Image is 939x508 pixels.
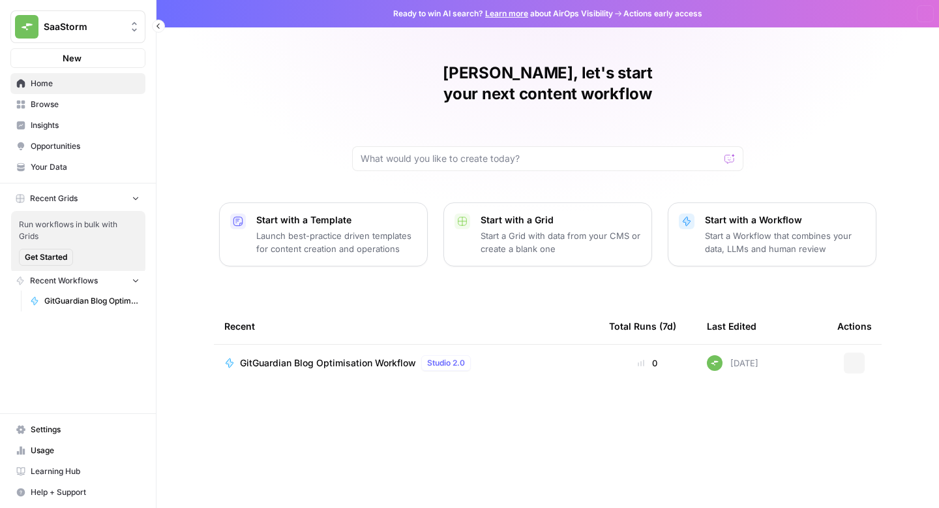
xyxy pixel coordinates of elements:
div: 0 [609,357,686,370]
span: GitGuardian Blog Optimisation Workflow [44,295,140,307]
button: New [10,48,145,68]
button: Recent Grids [10,189,145,208]
span: Home [31,78,140,89]
button: Start with a GridStart a Grid with data from your CMS or create a blank one [443,202,652,266]
a: Home [10,73,145,94]
button: Help + Support [10,482,145,503]
span: Opportunities [31,140,140,152]
div: Actions [837,308,872,344]
button: Start with a TemplateLaunch best-practice driven templates for content creation and operations [219,202,428,266]
img: pwmqa96hewsgiqshi843uxcbmys6 [707,355,723,371]
span: GitGuardian Blog Optimisation Workflow [240,357,416,370]
a: Learning Hub [10,461,145,482]
span: Settings [31,424,140,436]
a: Your Data [10,157,145,178]
a: Settings [10,419,145,440]
span: Ready to win AI search? about AirOps Visibility [393,8,613,20]
button: Get Started [19,249,73,266]
span: Studio 2.0 [427,357,465,369]
span: Insights [31,119,140,131]
button: Recent Workflows [10,271,145,291]
button: Start with a WorkflowStart a Workflow that combines your data, LLMs and human review [668,202,876,266]
input: What would you like to create today? [361,152,719,165]
span: Recent Workflows [30,275,98,287]
div: [DATE] [707,355,758,371]
p: Start a Workflow that combines your data, LLMs and human review [705,229,865,255]
span: Browse [31,99,140,110]
span: Recent Grids [30,193,78,204]
a: Learn more [485,8,528,18]
span: SaaStorm [44,20,123,33]
img: SaaStorm Logo [15,15,38,39]
a: Opportunities [10,136,145,157]
p: Launch best-practice driven templates for content creation and operations [256,229,417,255]
p: Start a Grid with data from your CMS or create a blank one [481,229,641,255]
span: Learning Hub [31,466,140,477]
p: Start with a Template [256,214,417,227]
span: New [63,52,82,65]
a: Browse [10,94,145,115]
span: Usage [31,445,140,456]
p: Start with a Grid [481,214,641,227]
p: Start with a Workflow [705,214,865,227]
div: Last Edited [707,308,756,344]
span: Actions early access [623,8,702,20]
a: Usage [10,440,145,461]
div: Total Runs (7d) [609,308,676,344]
button: Workspace: SaaStorm [10,10,145,43]
span: Your Data [31,161,140,173]
span: Help + Support [31,486,140,498]
a: GitGuardian Blog Optimisation WorkflowStudio 2.0 [224,355,588,371]
span: Run workflows in bulk with Grids [19,219,138,242]
span: Get Started [25,251,67,263]
a: Insights [10,115,145,136]
div: Recent [224,308,588,344]
h1: [PERSON_NAME], let's start your next content workflow [352,63,743,104]
a: GitGuardian Blog Optimisation Workflow [24,291,145,311]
